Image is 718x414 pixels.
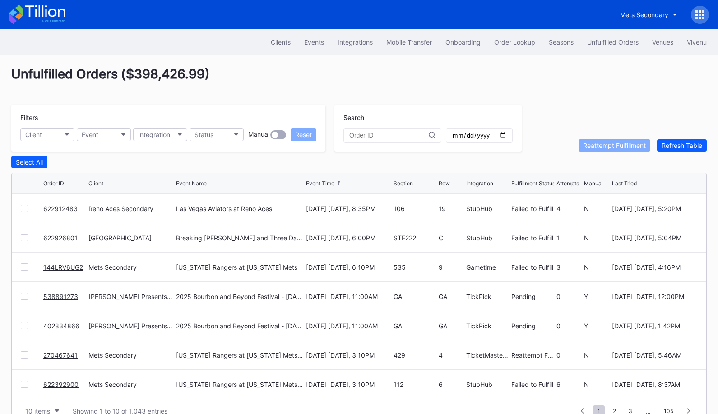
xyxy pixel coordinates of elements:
div: 0 [556,351,582,359]
button: Order Lookup [487,34,542,51]
div: Reno Aces Secondary [88,205,174,212]
div: Y [584,293,610,300]
div: 0 [556,322,582,330]
div: Section [394,180,413,187]
div: Status [195,131,213,138]
div: N [584,381,610,388]
div: Seasons [549,38,574,46]
div: [DATE] [DATE], 5:20PM [612,205,697,212]
div: GA [394,322,436,330]
div: Mobile Transfer [386,38,432,46]
div: Order Lookup [494,38,535,46]
div: N [584,351,610,359]
div: [DATE] [DATE], 3:10PM [306,381,391,388]
button: Events [297,34,331,51]
div: Mets Secondary [88,381,174,388]
a: 144LRV6UG2 [43,263,83,271]
button: Integrations [331,34,380,51]
button: Vivenu [680,34,713,51]
a: 622392900 [43,381,79,388]
div: Pending [511,322,554,330]
div: [DATE] [DATE], 4:16PM [612,263,697,271]
div: 0 [556,293,582,300]
div: TickPick [466,293,509,300]
div: Client [88,180,103,187]
div: Order ID [43,180,64,187]
div: 1 [556,234,582,242]
a: 538891273 [43,293,78,300]
div: Reattempt Fulfillment [583,142,646,149]
div: N [584,205,610,212]
a: 622912483 [43,205,78,212]
div: Refresh Table [662,142,702,149]
div: [US_STATE] Rangers at [US_STATE] Mets [176,263,297,271]
div: STE222 [394,234,436,242]
div: 535 [394,263,436,271]
button: Reset [291,128,316,141]
div: 19 [439,205,464,212]
div: StubHub [466,205,509,212]
div: 2025 Bourbon and Beyond Festival - [DATE] ([PERSON_NAME], [PERSON_NAME], [PERSON_NAME]) [176,322,304,330]
div: 4 [439,351,464,359]
div: 6 [556,381,582,388]
div: [DATE] [DATE], 6:00PM [306,234,391,242]
div: Failed to Fulfill [511,205,554,212]
div: [GEOGRAPHIC_DATA] [88,234,174,242]
div: [PERSON_NAME] Presents Secondary [88,293,174,300]
div: Filters [20,114,316,121]
button: Venues [645,34,680,51]
div: Unfulfilled Orders [587,38,639,46]
div: [DATE] [DATE], 6:10PM [306,263,391,271]
div: [DATE] [DATE], 3:10PM [306,351,391,359]
div: Venues [652,38,673,46]
div: Breaking [PERSON_NAME] and Three Days Grace [176,234,304,242]
div: 4 [556,205,582,212]
div: Vivenu [687,38,707,46]
button: Mobile Transfer [380,34,439,51]
div: Gametime [466,263,509,271]
div: Integrations [338,38,373,46]
button: Event [77,128,131,141]
div: [DATE] [DATE], 12:00PM [612,293,697,300]
button: Seasons [542,34,580,51]
div: 112 [394,381,436,388]
div: Unfulfilled Orders ( $398,426.99 ) [11,66,707,93]
button: Refresh Table [657,139,707,152]
button: Client [20,128,74,141]
div: Search [343,114,513,121]
div: Client [25,131,42,138]
button: Select All [11,156,47,168]
div: Event Name [176,180,207,187]
div: Reset [295,131,312,138]
div: Failed to Fulfill [511,234,554,242]
button: Clients [264,34,297,51]
div: [DATE] [DATE], 11:00AM [306,322,391,330]
div: C [439,234,464,242]
div: Failed to Fulfill [511,263,554,271]
div: 3 [556,263,582,271]
div: Attempts [556,180,579,187]
div: Manual [248,130,269,139]
button: Reattempt Fulfillment [579,139,650,152]
div: 429 [394,351,436,359]
div: 9 [439,263,464,271]
div: Clients [271,38,291,46]
button: Mets Secondary [613,6,684,23]
div: [DATE] [DATE], 5:04PM [612,234,697,242]
div: Mets Secondary [620,11,668,18]
div: [DATE] [DATE], 8:37AM [612,381,697,388]
button: Onboarding [439,34,487,51]
a: 270467641 [43,351,78,359]
div: Select All [16,158,43,166]
div: Pending [511,293,554,300]
div: Reattempt Fulfillment [511,351,554,359]
div: Manual [584,180,603,187]
div: Integration [138,131,170,138]
a: Unfulfilled Orders [580,34,645,51]
div: Last Tried [612,180,637,187]
div: GA [439,322,464,330]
